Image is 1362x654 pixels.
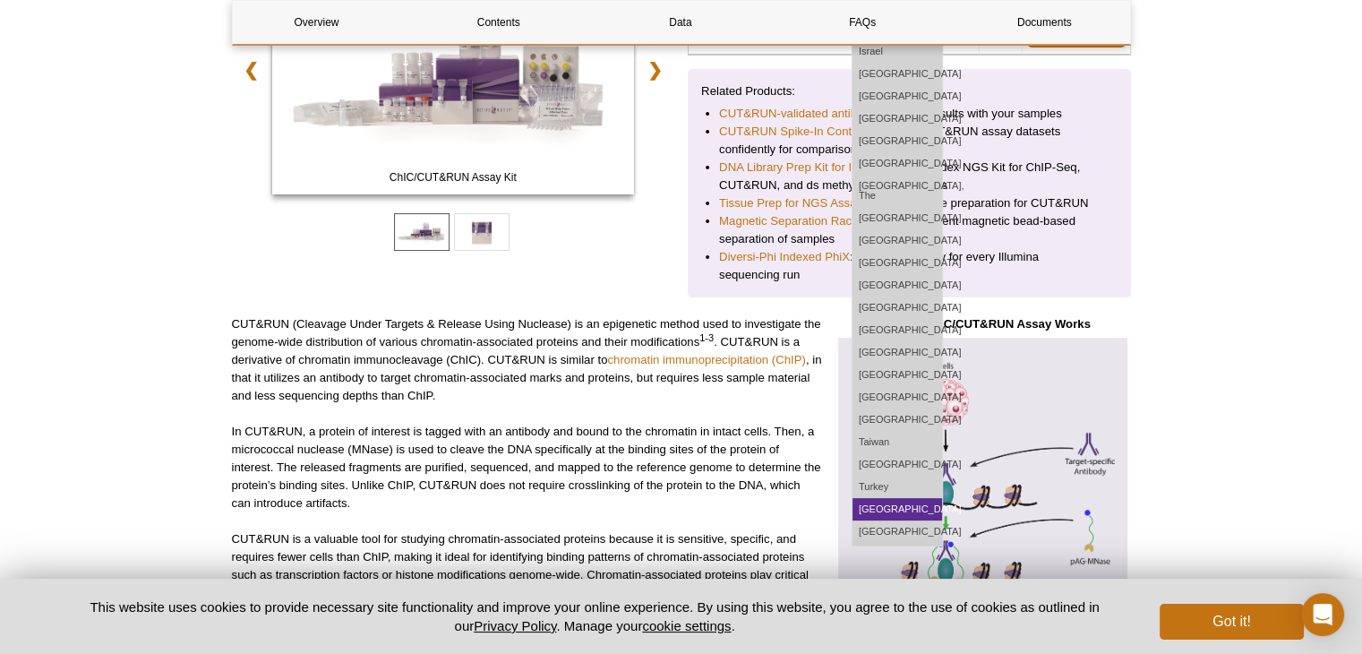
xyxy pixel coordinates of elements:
[852,364,942,386] a: [GEOGRAPHIC_DATA]
[852,521,942,543] a: [GEOGRAPHIC_DATA]
[852,229,942,252] a: [GEOGRAPHIC_DATA]
[699,332,714,343] sup: 1-3
[852,386,942,409] a: [GEOGRAPHIC_DATA]
[1301,593,1344,636] div: Open Intercom Messenger
[233,1,401,44] a: Overview
[852,130,942,152] a: [GEOGRAPHIC_DATA]
[1160,604,1303,640] button: Got it!
[642,618,731,633] button: cookie settings
[232,315,822,405] p: CUT&RUN (Cleavage Under Targets & Release Using Nuclease) is an epigenetic method used to investi...
[852,85,942,108] a: [GEOGRAPHIC_DATA]
[232,530,822,638] p: CUT&RUN is a valuable tool for studying chromatin-associated proteins because it is sensitive, sp...
[852,274,942,297] a: [GEOGRAPHIC_DATA]
[719,105,1100,123] li: : For best results with your samples
[719,123,1100,159] li: : Evaluate CUT&RUN assay datasets confidently for comparison
[852,476,942,498] a: Turkey
[852,108,942,130] a: [GEOGRAPHIC_DATA]
[852,40,942,63] a: Israel
[719,212,1100,248] li: Rapid and efficient magnetic bead-based separation of samples
[960,1,1128,44] a: Documents
[636,49,674,90] a: ❯
[852,207,942,229] a: [GEOGRAPHIC_DATA]
[852,152,942,175] a: [GEOGRAPHIC_DATA]
[719,194,871,212] a: Tissue Prep for NGS Assays:
[719,159,896,176] a: DNA Library Prep Kit for Illumina®
[719,248,1100,284] li: : Reliable diversity for every Illumina sequencing run
[852,63,942,85] a: [GEOGRAPHIC_DATA]
[719,105,876,123] a: CUT&RUN-validated antibody
[607,353,805,366] a: chromatin immunoprecipitation (ChIP)
[596,1,765,44] a: Data
[276,168,630,186] span: ChIC/CUT&RUN Assay Kit
[719,194,1100,212] li: Tissue sample preparation for CUT&RUN
[719,248,850,266] a: Diversi-Phi Indexed PhiX
[778,1,947,44] a: FAQs
[719,212,861,230] a: Magnetic Separation Rack:
[415,1,583,44] a: Contents
[852,431,942,453] a: Taiwan
[232,49,270,90] a: ❮
[232,423,822,512] p: In CUT&RUN, a protein of interest is tagged with an antibody and bound to the chromatin in intact...
[719,159,1100,194] li: : Dual Index NGS Kit for ChIP-Seq, CUT&RUN, and ds methylated DNA assays
[852,453,942,476] a: [GEOGRAPHIC_DATA]
[852,297,942,319] a: [GEOGRAPHIC_DATA]
[701,82,1118,100] p: Related Products:
[852,319,942,341] a: [GEOGRAPHIC_DATA]
[59,598,1131,635] p: This website uses cookies to provide necessary site functionality and improve your online experie...
[875,317,1090,331] strong: How the ChIC/CUT&RUN Assay Works
[852,498,942,521] a: [GEOGRAPHIC_DATA]
[852,409,942,431] a: [GEOGRAPHIC_DATA]
[852,175,942,207] a: [GEOGRAPHIC_DATA], The
[719,123,865,141] a: CUT&RUN Spike-In Control
[852,341,942,364] a: [GEOGRAPHIC_DATA]
[852,252,942,274] a: [GEOGRAPHIC_DATA]
[474,618,556,633] a: Privacy Policy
